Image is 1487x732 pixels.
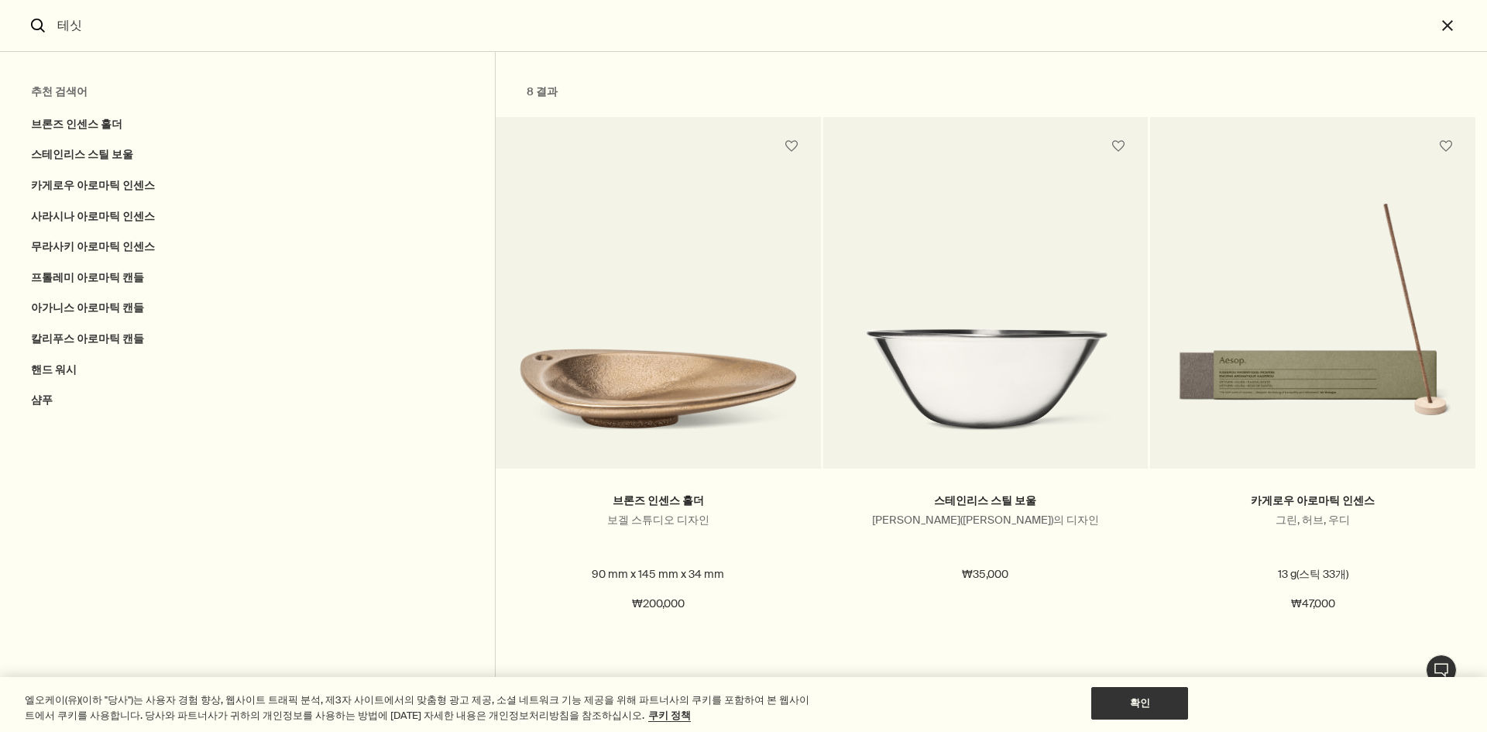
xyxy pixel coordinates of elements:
span: ₩35,000 [962,565,1008,584]
img: Stainless Steel Bowl [847,328,1125,445]
img: 카누마 퓨마이스 인센스 홀더에 꽂혀 있는 카게로우 아로마틱 인센스 스틱과 나란히 놓인 상자 패키징 [1173,202,1452,445]
button: 위시리스트에 담기 [1104,132,1132,160]
div: 엘오케이(유)(이하 "당사")는 사용자 경험 향상, 웹사이트 트래픽 분석, 제3자 사이트에서의 맞춤형 광고 제공, 소셜 네트워크 기능 제공을 위해 파트너사의 쿠키를 포함하여 ... [25,692,818,723]
span: ₩200,000 [632,595,685,613]
p: 보겔 스튜디오 디자인 [519,513,798,528]
a: 스테인리스 스틸 보울 [934,493,1036,508]
a: 브론즈 인센스 홀더 [496,159,821,469]
button: 위시리스트에 담기 [1432,132,1460,160]
a: Stainless Steel Bowl [823,159,1149,469]
a: 개인 정보 보호에 대한 자세한 정보, 새 탭에서 열기 [648,709,691,722]
a: 카누마 퓨마이스 인센스 홀더에 꽂혀 있는 카게로우 아로마틱 인센스 스틱과 나란히 놓인 상자 패키징 [1150,159,1475,469]
a: 브론즈 인센스 홀더 [613,493,704,508]
img: 브론즈 인센스 홀더 [519,328,798,445]
h2: 8 결과 [527,83,1084,101]
p: 그린, 허브, 우디 [1173,513,1452,528]
p: [PERSON_NAME]([PERSON_NAME])의 디자인 [847,513,1125,528]
h2: 추천 검색어 [31,83,464,101]
button: 확인 [1091,687,1188,720]
a: 카게로우 아로마틱 인센스 [1251,493,1375,508]
span: ₩47,000 [1291,595,1335,613]
button: 위시리스트에 담기 [778,132,805,160]
button: 1:1 채팅 상담 [1426,655,1457,686]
